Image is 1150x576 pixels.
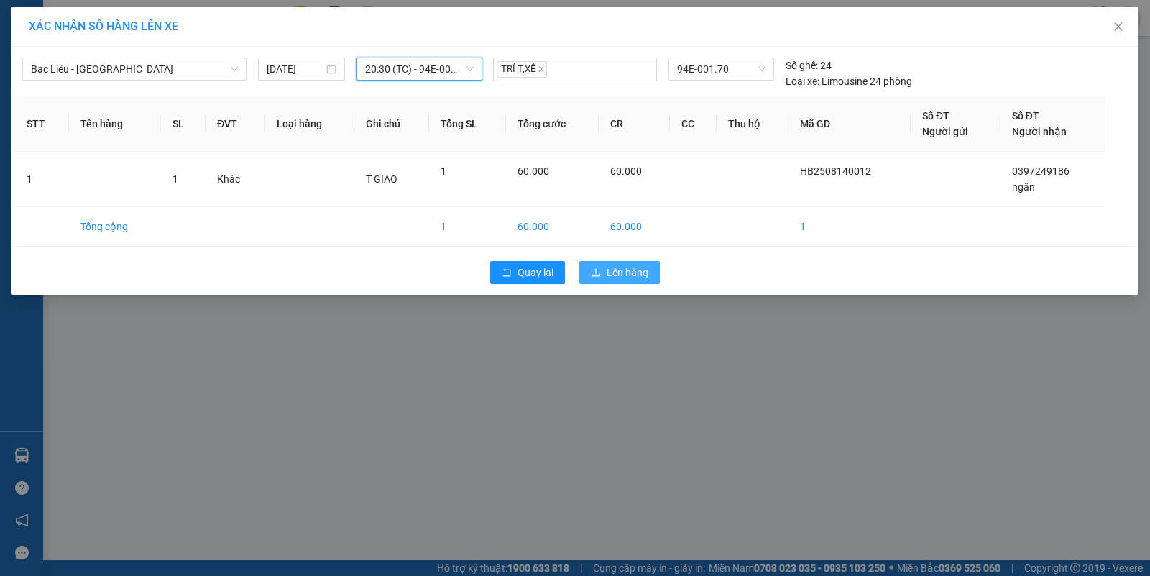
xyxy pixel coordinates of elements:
[517,165,549,177] span: 60.000
[429,96,507,152] th: Tổng SL
[161,96,206,152] th: SL
[429,207,507,247] td: 1
[1012,110,1039,122] span: Số ĐT
[206,96,265,152] th: ĐVT
[599,207,670,247] td: 60.000
[800,165,871,177] span: HB2508140012
[354,96,429,152] th: Ghi chú
[517,265,553,280] span: Quay lại
[922,126,968,137] span: Người gửi
[206,152,265,207] td: Khác
[83,9,191,27] b: Nhà Xe Hà My
[441,165,446,177] span: 1
[599,96,670,152] th: CR
[788,96,911,152] th: Mã GD
[83,35,94,46] span: environment
[1113,21,1124,32] span: close
[31,58,238,80] span: Bạc Liêu - Sài Gòn
[1012,126,1067,137] span: Người nhận
[6,32,274,50] li: 995 [PERSON_NAME]
[786,73,912,89] div: Limousine 24 phòng
[6,90,167,114] b: GỬI : VP Hoà Bình
[1098,7,1138,47] button: Close
[717,96,788,152] th: Thu hộ
[83,52,94,64] span: phone
[677,58,765,80] span: 94E-001.70
[610,165,642,177] span: 60.000
[788,207,911,247] td: 1
[591,268,601,279] span: upload
[538,65,545,73] span: close
[506,96,599,152] th: Tổng cước
[1012,181,1035,193] span: ngân
[607,265,648,280] span: Lên hàng
[15,96,69,152] th: STT
[786,58,832,73] div: 24
[670,96,717,152] th: CC
[6,50,274,68] li: 0946 508 595
[365,58,474,80] span: 20:30 (TC) - 94E-001.70
[265,96,354,152] th: Loại hàng
[579,261,660,284] button: uploadLên hàng
[502,268,512,279] span: rollback
[490,261,565,284] button: rollbackQuay lại
[366,173,397,185] span: T GIAO
[69,207,160,247] td: Tổng cộng
[786,73,819,89] span: Loại xe:
[506,207,599,247] td: 60.000
[172,173,178,185] span: 1
[497,61,547,78] span: TRÍ T,XẾ
[1012,165,1069,177] span: 0397249186
[922,110,949,122] span: Số ĐT
[786,58,818,73] span: Số ghế:
[15,152,69,207] td: 1
[69,96,160,152] th: Tên hàng
[29,19,178,33] span: XÁC NHẬN SỐ HÀNG LÊN XE
[267,61,323,77] input: 14/08/2025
